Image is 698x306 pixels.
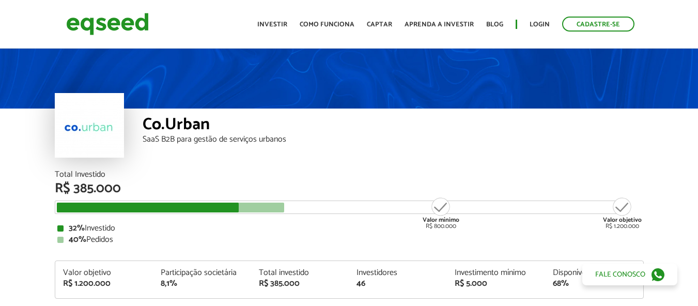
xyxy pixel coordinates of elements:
a: Como funciona [300,21,354,28]
a: Investir [257,21,287,28]
div: R$ 800.000 [422,196,460,229]
div: 46 [356,280,439,288]
div: Total Investido [55,171,644,179]
strong: 40% [69,233,86,247]
a: Aprenda a investir [405,21,474,28]
div: R$ 1.200.000 [603,196,642,229]
div: Investidores [356,269,439,277]
div: Pedidos [57,236,641,244]
a: Blog [486,21,503,28]
div: Investimento mínimo [455,269,537,277]
img: EqSeed [66,10,149,38]
div: R$ 5.000 [455,280,537,288]
a: Cadastre-se [562,17,634,32]
a: Fale conosco [582,264,677,285]
strong: Valor objetivo [603,215,642,225]
div: Co.Urban [143,116,644,135]
a: Login [530,21,550,28]
div: 68% [553,280,635,288]
div: SaaS B2B para gestão de serviços urbanos [143,135,644,144]
div: Total investido [259,269,342,277]
div: Investido [57,224,641,233]
div: Valor objetivo [63,269,146,277]
a: Captar [367,21,392,28]
div: R$ 385.000 [259,280,342,288]
strong: 32% [69,221,85,235]
div: Participação societária [161,269,243,277]
div: R$ 385.000 [55,182,644,195]
div: 8,1% [161,280,243,288]
div: R$ 1.200.000 [63,280,146,288]
strong: Valor mínimo [423,215,459,225]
